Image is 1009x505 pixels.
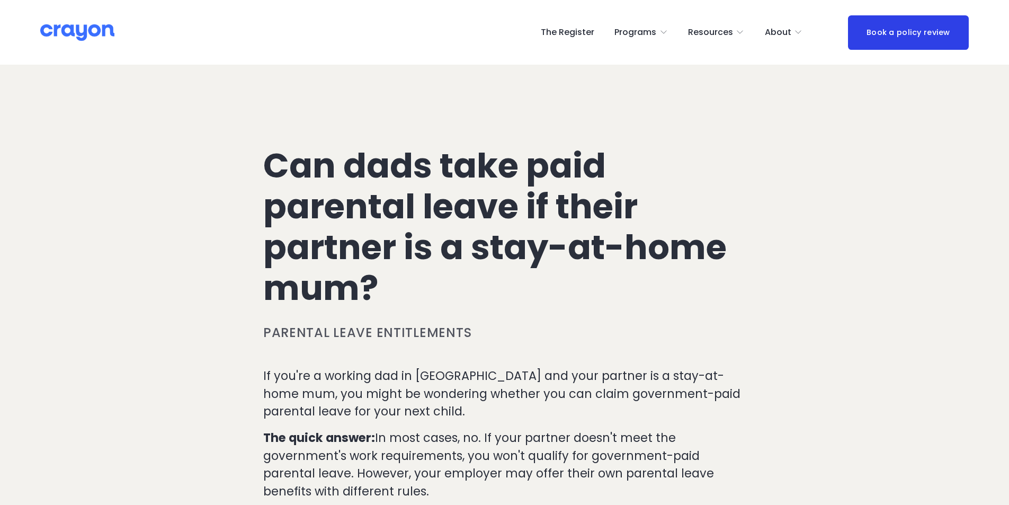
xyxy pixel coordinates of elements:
[40,23,114,42] img: Crayon
[263,429,746,500] p: In most cases, no. If your partner doesn't meet the government's work requirements, you won't qua...
[263,146,746,308] h1: Can dads take paid parental leave if their partner is a stay-at-home mum?
[688,24,745,41] a: folder dropdown
[541,24,594,41] a: The Register
[688,25,733,40] span: Resources
[263,429,375,446] strong: The quick answer:
[765,25,791,40] span: About
[614,24,668,41] a: folder dropdown
[263,367,746,421] p: If you're a working dad in [GEOGRAPHIC_DATA] and your partner is a stay-at-home mum, you might be...
[614,25,656,40] span: Programs
[848,15,969,50] a: Book a policy review
[263,324,471,341] a: Parental leave entitlements
[765,24,803,41] a: folder dropdown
